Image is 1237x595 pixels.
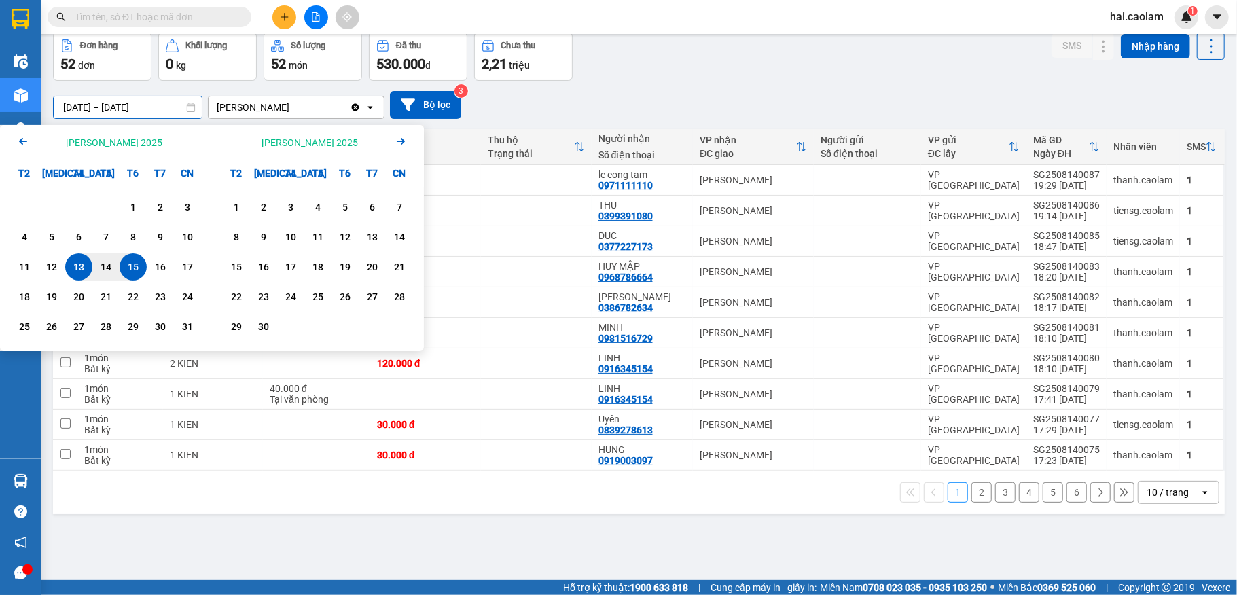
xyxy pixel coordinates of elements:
div: Choose Thứ Bảy, tháng 09 20 2025. It's available. [359,253,386,281]
div: 1 [227,199,246,215]
div: 15 [227,259,246,275]
div: SMS [1187,141,1206,152]
div: Choose Thứ Hai, tháng 09 8 2025. It's available. [223,223,250,251]
div: 1 [1187,327,1217,338]
div: 19:14 [DATE] [1033,211,1100,221]
div: 15 [124,259,143,275]
img: warehouse-icon [14,474,28,488]
div: Choose Thứ Tư, tháng 09 17 2025. It's available. [277,253,304,281]
div: [PERSON_NAME] [700,205,807,216]
div: 16 [151,259,170,275]
div: Choose Thứ Năm, tháng 08 28 2025. It's available. [92,313,120,340]
div: 6 [363,199,382,215]
div: Choose Thứ Bảy, tháng 08 30 2025. It's available. [147,313,174,340]
div: Choose Thứ Ba, tháng 09 30 2025. It's available. [250,313,277,340]
button: 2 [971,482,992,503]
button: plus [272,5,296,29]
button: file-add [304,5,328,29]
div: Choose Thứ Hai, tháng 09 15 2025. It's available. [223,253,250,281]
div: Choose Chủ Nhật, tháng 08 24 2025. It's available. [174,283,201,310]
div: 6 [69,229,88,245]
div: 4 [15,229,34,245]
div: 16 [254,259,273,275]
div: thanh.caolam [1113,297,1173,308]
div: Choose Thứ Sáu, tháng 09 26 2025. It's available. [331,283,359,310]
div: thanh.caolam [1113,327,1173,338]
div: Choose Thứ Ba, tháng 09 2 2025. It's available. [250,194,277,221]
div: 12 [42,259,61,275]
span: hai.caolam [1099,8,1175,25]
div: 18 [15,289,34,305]
div: T5 [92,160,120,187]
div: 18 [308,259,327,275]
span: triệu [509,60,530,71]
div: HUY MẬP [598,261,686,272]
div: 25 [15,319,34,335]
button: 1 [948,482,968,503]
div: 7 [390,199,409,215]
div: 40.000 đ [377,327,474,338]
div: 5 [336,199,355,215]
input: Tìm tên, số ĐT hoặc mã đơn [75,10,235,24]
div: Choose Chủ Nhật, tháng 08 3 2025. It's available. [174,194,201,221]
div: Choose Thứ Hai, tháng 09 1 2025. It's available. [223,194,250,221]
span: 1 [1190,6,1195,16]
div: Trạng thái [488,148,574,159]
sup: 3 [454,84,468,98]
div: Choose Thứ Sáu, tháng 08 8 2025. It's available. [120,223,147,251]
div: Choose Thứ Sáu, tháng 09 12 2025. It's available. [331,223,359,251]
div: T2 [11,160,38,187]
div: 7 [96,229,115,245]
div: CN [174,160,201,187]
div: Selected start date. Thứ Tư, tháng 08 13 2025. It's available. [65,253,92,281]
div: 2 [151,199,170,215]
div: [PERSON_NAME] [700,236,807,247]
div: VP gửi [928,134,1009,145]
svg: Clear value [350,102,361,113]
button: aim [336,5,359,29]
div: 1 [1187,205,1217,216]
div: tiensg.caolam [1113,205,1173,216]
div: 1 [1187,266,1217,277]
button: Previous month. [15,133,31,151]
div: Choose Thứ Tư, tháng 09 10 2025. It's available. [277,223,304,251]
div: 40.000 đ [270,383,363,394]
div: 0377227173 [598,241,653,252]
div: 0971111110 [598,180,653,191]
div: T2 [223,160,250,187]
div: SG2508140085 [1033,230,1100,241]
div: Số điện thoại [821,148,914,159]
div: 3 [178,199,197,215]
div: Choose Chủ Nhật, tháng 08 17 2025. It's available. [174,253,201,281]
div: Choose Thứ Tư, tháng 09 24 2025. It's available. [277,283,304,310]
div: Choose Thứ Sáu, tháng 08 1 2025. It's available. [120,194,147,221]
div: 1 [1187,236,1217,247]
div: [PERSON_NAME] [700,175,807,185]
div: Choose Thứ Hai, tháng 08 18 2025. It's available. [11,283,38,310]
div: 28 [390,289,409,305]
div: Choose Thứ Bảy, tháng 08 2 2025. It's available. [147,194,174,221]
div: le cong tam [598,169,686,180]
button: Nhập hàng [1121,34,1190,58]
div: Choose Chủ Nhật, tháng 09 7 2025. It's available. [386,194,413,221]
div: 4 [308,199,327,215]
div: 0399391080 [598,211,653,221]
div: VP [GEOGRAPHIC_DATA] [928,414,1020,435]
img: warehouse-icon [14,54,28,69]
div: Choose Thứ Ba, tháng 08 5 2025. It's available. [38,223,65,251]
div: 0916345154 [598,394,653,405]
div: 22 [227,289,246,305]
span: 2,21 [482,56,507,72]
div: thanh.caolam [1113,266,1173,277]
span: món [289,60,308,71]
div: 0968786664 [598,272,653,283]
div: 18:47 [DATE] [1033,241,1100,252]
div: 1 [1187,175,1217,185]
div: [PERSON_NAME] 2025 [262,136,358,149]
div: [PERSON_NAME] [700,389,807,399]
div: 10 [281,229,300,245]
div: 20 [363,259,382,275]
div: Choose Thứ Ba, tháng 09 16 2025. It's available. [250,253,277,281]
div: 1 món [84,353,156,363]
div: 1 món [84,414,156,425]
